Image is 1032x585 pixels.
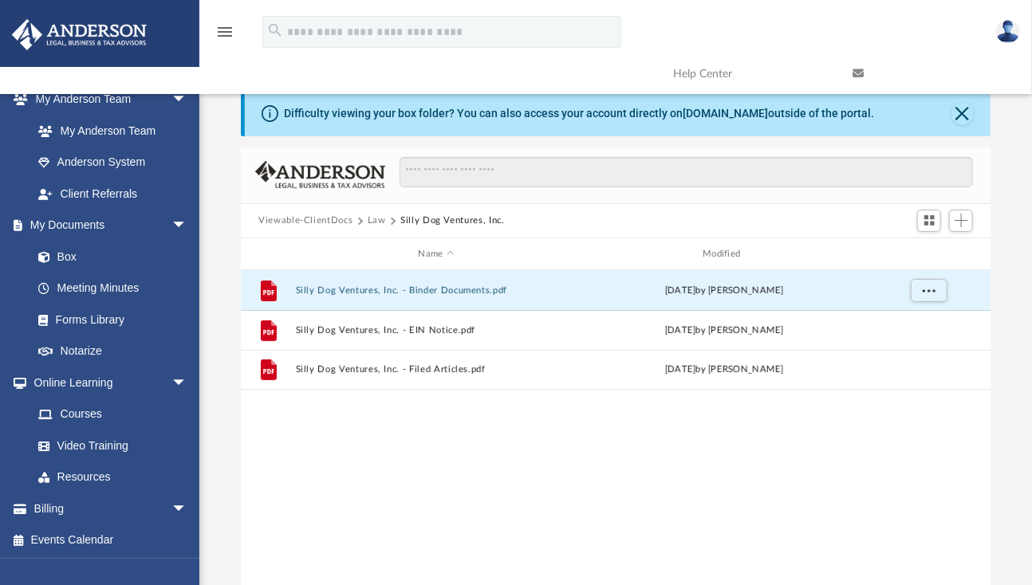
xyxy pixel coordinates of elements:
a: Forms Library [22,304,195,336]
div: [DATE] by [PERSON_NAME] [584,363,865,378]
a: Events Calendar [11,524,211,556]
a: Courses [22,399,203,430]
button: Law [368,214,386,228]
div: Difficulty viewing your box folder? You can also access your account directly on outside of the p... [284,105,874,122]
button: Silly Dog Ventures, Inc. - EIN Notice.pdf [296,325,577,336]
i: menu [215,22,234,41]
a: Client Referrals [22,178,203,210]
a: Anderson System [22,147,203,179]
button: More options [911,279,947,303]
a: My Anderson Team [22,115,195,147]
div: id [872,247,983,261]
span: arrow_drop_down [171,210,203,242]
a: Online Learningarrow_drop_down [11,367,203,399]
div: Modified [584,247,865,261]
div: Name [295,247,577,261]
button: Add [949,210,973,232]
button: Switch to Grid View [917,210,941,232]
button: Silly Dog Ventures, Inc. [400,214,505,228]
a: My Documentsarrow_drop_down [11,210,203,241]
a: Meeting Minutes [22,273,203,304]
a: Video Training [22,430,195,461]
input: Search files and folders [400,157,973,187]
a: Box [22,241,195,273]
button: Close [951,103,974,125]
a: My Anderson Teamarrow_drop_down [11,84,203,116]
a: Billingarrow_drop_down [11,493,211,524]
a: Resources [22,461,203,493]
button: Silly Dog Ventures, Inc. - Binder Documents.pdf [296,285,577,296]
a: Notarize [22,336,203,367]
i: search [266,22,284,39]
div: [DATE] by [PERSON_NAME] [584,284,865,298]
a: [DOMAIN_NAME] [683,107,768,120]
button: Viewable-ClientDocs [258,214,353,228]
button: Silly Dog Ventures, Inc. - Filed Articles.pdf [296,365,577,375]
img: Anderson Advisors Platinum Portal [7,19,152,50]
a: menu [215,30,234,41]
span: arrow_drop_down [171,493,203,525]
a: Help Center [661,42,841,105]
img: User Pic [996,20,1020,43]
div: id [248,247,288,261]
span: arrow_drop_down [171,367,203,399]
span: arrow_drop_down [171,84,203,116]
div: [DATE] by [PERSON_NAME] [584,324,865,338]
